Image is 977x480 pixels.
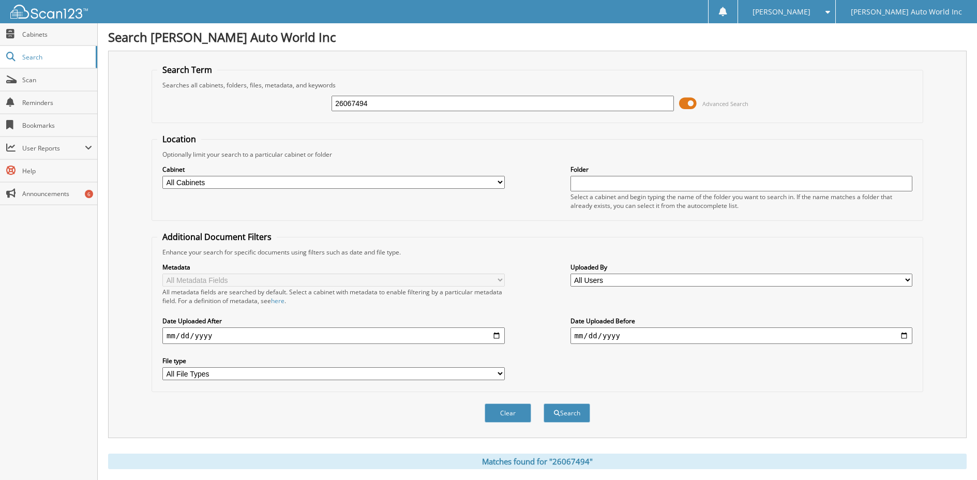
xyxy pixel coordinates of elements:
[157,248,918,257] div: Enhance your search for specific documents using filters such as date and file type.
[570,165,913,174] label: Folder
[570,263,913,272] label: Uploaded By
[157,133,201,145] legend: Location
[108,454,967,469] div: Matches found for "26067494"
[271,296,284,305] a: here
[157,81,918,89] div: Searches all cabinets, folders, files, metadata, and keywords
[162,165,505,174] label: Cabinet
[485,403,531,423] button: Clear
[162,263,505,272] label: Metadata
[22,189,92,198] span: Announcements
[22,98,92,107] span: Reminders
[22,76,92,84] span: Scan
[702,100,748,108] span: Advanced Search
[85,190,93,198] div: 6
[570,317,913,325] label: Date Uploaded Before
[157,231,277,243] legend: Additional Document Filters
[162,327,505,344] input: start
[570,192,913,210] div: Select a cabinet and begin typing the name of the folder you want to search in. If the name match...
[162,288,505,305] div: All metadata fields are searched by default. Select a cabinet with metadata to enable filtering b...
[162,317,505,325] label: Date Uploaded After
[22,53,91,62] span: Search
[157,64,217,76] legend: Search Term
[10,5,88,19] img: scan123-logo-white.svg
[22,121,92,130] span: Bookmarks
[157,150,918,159] div: Optionally limit your search to a particular cabinet or folder
[851,9,962,15] span: [PERSON_NAME] Auto World Inc
[22,30,92,39] span: Cabinets
[544,403,590,423] button: Search
[22,167,92,175] span: Help
[570,327,913,344] input: end
[108,28,967,46] h1: Search [PERSON_NAME] Auto World Inc
[22,144,85,153] span: User Reports
[162,356,505,365] label: File type
[753,9,810,15] span: [PERSON_NAME]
